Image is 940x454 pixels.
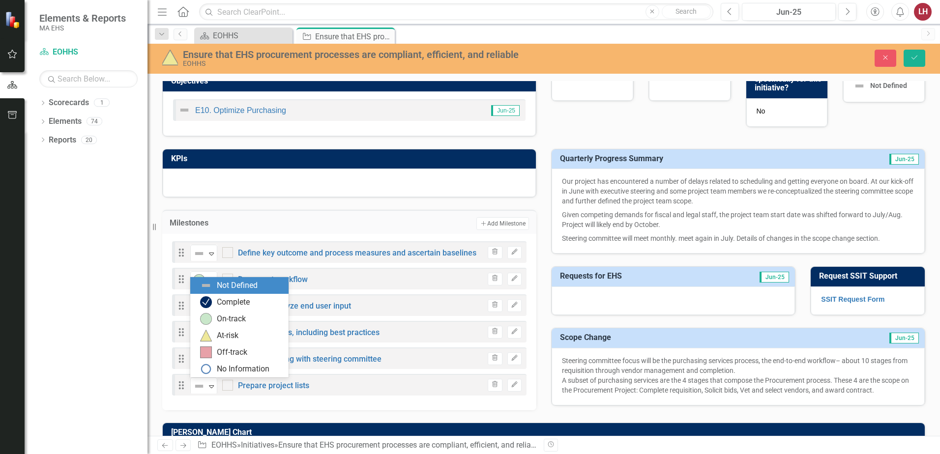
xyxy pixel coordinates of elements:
[217,364,269,375] div: No Information
[562,208,914,231] p: Given competing demands for fiscal and legal staff, the project team start date was shifted forwa...
[217,347,247,358] div: Off-track
[889,154,919,165] span: Jun-25
[39,47,138,58] a: EOHHS
[39,12,126,24] span: Elements & Reports
[200,346,212,358] img: Off-track
[213,29,290,42] div: EOHHS
[315,30,392,43] div: Ensure that EHS procurement processes are compliant, efficient, and reliable
[4,10,23,29] img: ClearPoint Strategy
[193,248,205,259] img: Not Defined
[562,176,914,208] p: Our project has encountered a number of delays related to scheduling and getting everyone on boar...
[745,6,832,18] div: Jun-25
[39,70,138,87] input: Search Below...
[914,3,932,21] button: LH
[217,313,246,325] div: On-track
[171,154,531,163] h3: KPIs
[870,81,907,89] span: Not Defined
[197,440,536,451] div: » »
[199,3,713,21] input: Search ClearPoint...
[217,330,238,341] div: At-risk
[200,330,212,341] img: At-risk
[171,428,920,437] h3: [PERSON_NAME] Chart
[197,29,290,42] a: EOHHS
[200,313,212,325] img: On-track
[39,24,126,32] small: MA EHS
[238,301,351,311] a: Gather & analyze end user input
[278,440,541,450] div: Ensure that EHS procurement processes are compliant, efficient, and reliable
[171,77,531,85] h3: Objectives
[211,440,237,450] a: EOHHS
[178,104,190,116] img: Not Defined
[94,99,110,107] div: 1
[217,280,258,291] div: Not Defined
[238,328,380,337] a: Generate ideas, including best practices
[87,117,102,126] div: 74
[819,272,920,281] h3: Request SSIT Support
[49,116,82,127] a: Elements
[742,3,836,21] button: Jun-25
[562,231,914,243] p: Steering committee will meet monthly. meet again in July. Details of changes in the scope change ...
[755,57,823,92] h3: Are funds budgeted specifically for this initiative?
[195,106,286,114] a: E10. Optimize Purchasing
[560,154,838,163] h3: Quarterly Progress Summary
[760,272,789,283] span: Jun-25
[662,5,711,19] button: Search
[889,333,919,343] span: Jun-25
[562,356,914,395] p: Steering committee focus will be the purchasing services process, the end-to-end workflow– about ...
[200,280,212,291] img: Not Defined
[491,105,520,116] span: Jun-25
[560,333,786,342] h3: Scope Change
[238,354,382,364] a: Kickoff meeting with steering committee
[170,219,322,227] h3: Milestones
[476,217,529,230] button: Add Milestone
[217,297,250,308] div: Complete
[183,60,590,67] div: EOHHS
[193,274,205,286] img: On-track
[853,80,865,92] img: Not Defined
[183,49,590,60] div: Ensure that EHS procurement processes are compliant, efficient, and reliable
[193,380,205,392] img: Not Defined
[49,135,76,146] a: Reports
[200,296,212,308] img: Complete
[238,248,476,257] a: Define key outcome and process measures and ascertain baselines
[757,107,765,115] span: No
[238,381,309,390] a: Prepare project lists
[200,363,212,375] img: No Information
[676,7,697,15] span: Search
[241,440,274,450] a: Initiatives
[821,295,884,303] a: SSIT Request Form
[49,97,89,109] a: Scorecards
[81,136,97,144] div: 20
[162,50,178,65] img: At-risk
[560,272,714,281] h3: Requests for EHS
